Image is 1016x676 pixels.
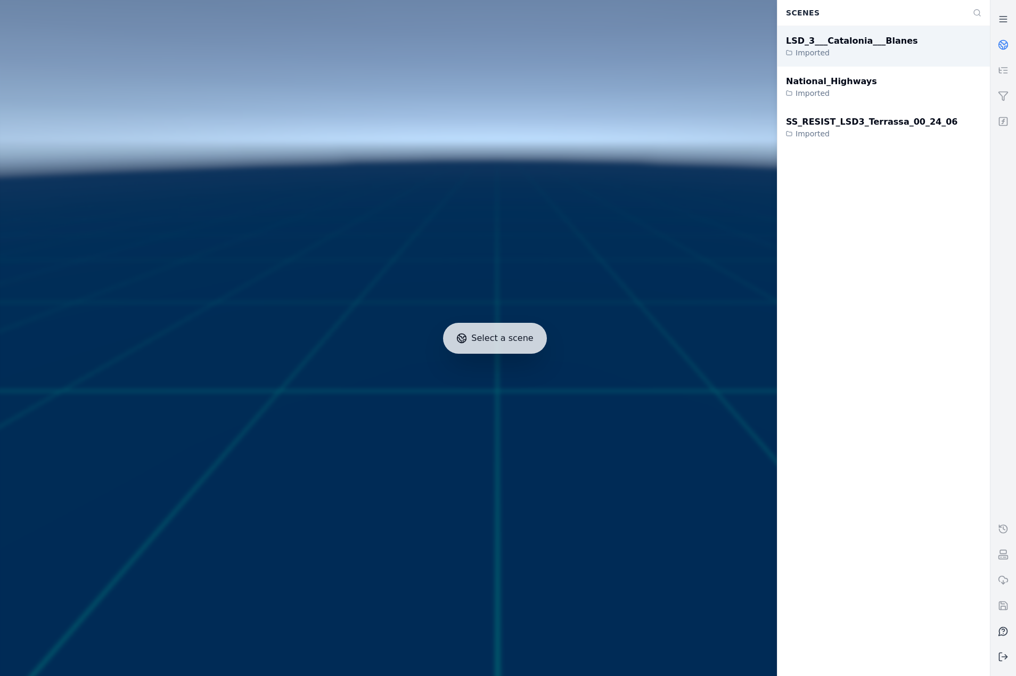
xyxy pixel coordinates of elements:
div: SS_RESIST_LSD3_Terrassa_00_24_06 [786,116,957,128]
div: Imported [786,128,957,139]
div: National_Highways [786,75,877,88]
div: Imported [786,88,877,99]
div: Imported [786,47,918,58]
div: Scenes [780,3,966,23]
div: LSD_3___Catalonia___Blanes [786,35,918,47]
